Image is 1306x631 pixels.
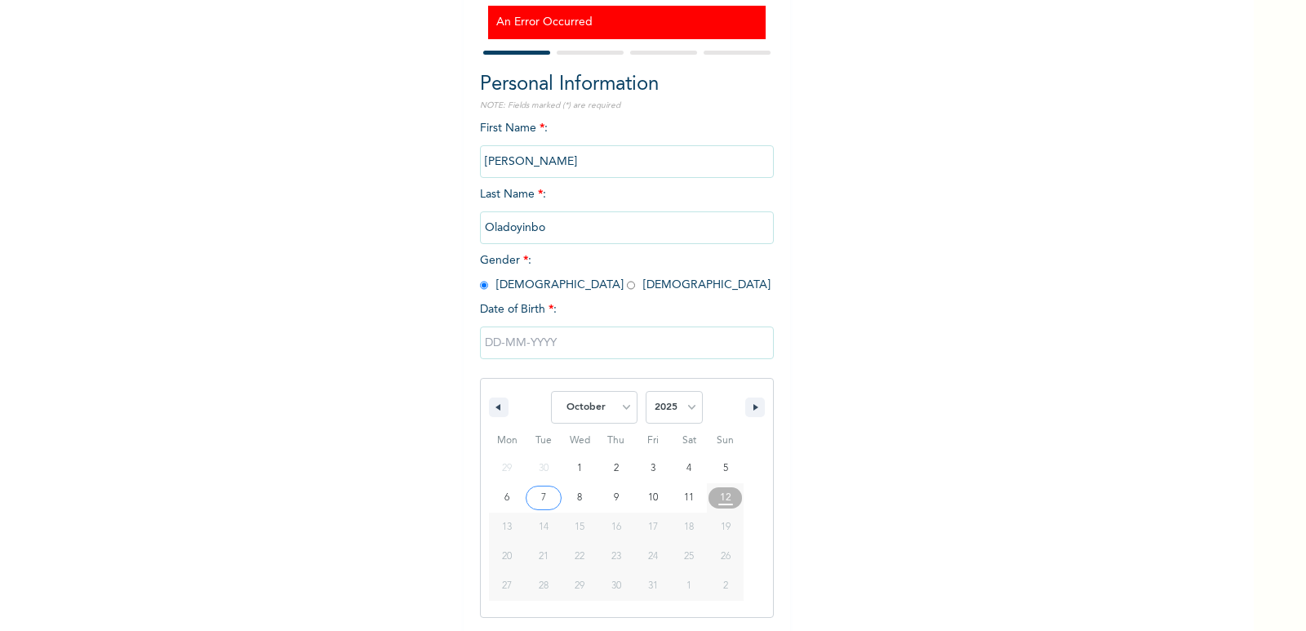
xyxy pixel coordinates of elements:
span: 30 [611,571,621,601]
button: 27 [489,571,526,601]
span: 31 [648,571,658,601]
span: 26 [721,542,731,571]
button: 11 [671,483,708,513]
button: 20 [489,542,526,571]
button: 12 [707,483,744,513]
button: 26 [707,542,744,571]
span: 23 [611,542,621,571]
button: 22 [562,542,598,571]
button: 19 [707,513,744,542]
span: 25 [684,542,694,571]
span: Tue [526,428,562,454]
span: 28 [539,571,549,601]
input: Enter your first name [480,145,774,178]
button: 5 [707,454,744,483]
span: Thu [598,428,635,454]
button: 9 [598,483,635,513]
span: 8 [577,483,582,513]
button: 7 [526,483,562,513]
button: 17 [634,513,671,542]
span: 10 [648,483,658,513]
button: 3 [634,454,671,483]
span: 5 [723,454,728,483]
span: 20 [502,542,512,571]
span: 24 [648,542,658,571]
span: Sun [707,428,744,454]
button: 16 [598,513,635,542]
input: DD-MM-YYYY [480,327,774,359]
button: 30 [598,571,635,601]
span: 11 [684,483,694,513]
span: First Name : [480,122,774,167]
button: 31 [634,571,671,601]
button: 10 [634,483,671,513]
span: 14 [539,513,549,542]
button: 4 [671,454,708,483]
span: 12 [720,483,731,513]
span: 7 [541,483,546,513]
h2: Personal Information [480,70,774,100]
h3: An Error Occurred [496,14,757,31]
p: NOTE: Fields marked (*) are required [480,100,774,112]
button: 28 [526,571,562,601]
span: 1 [577,454,582,483]
button: 21 [526,542,562,571]
button: 25 [671,542,708,571]
span: 29 [575,571,584,601]
span: 22 [575,542,584,571]
button: 6 [489,483,526,513]
span: Wed [562,428,598,454]
span: 17 [648,513,658,542]
button: 2 [598,454,635,483]
span: Sat [671,428,708,454]
button: 13 [489,513,526,542]
span: 6 [504,483,509,513]
span: Gender : [DEMOGRAPHIC_DATA] [DEMOGRAPHIC_DATA] [480,255,771,291]
button: 15 [562,513,598,542]
button: 14 [526,513,562,542]
span: 9 [614,483,619,513]
span: 15 [575,513,584,542]
span: Date of Birth : [480,301,557,318]
button: 23 [598,542,635,571]
button: 1 [562,454,598,483]
span: Last Name : [480,189,774,233]
span: Fri [634,428,671,454]
span: 2 [614,454,619,483]
button: 8 [562,483,598,513]
button: 18 [671,513,708,542]
span: 27 [502,571,512,601]
button: 24 [634,542,671,571]
button: 29 [562,571,598,601]
span: 18 [684,513,694,542]
span: 3 [651,454,655,483]
span: 13 [502,513,512,542]
span: 21 [539,542,549,571]
span: 19 [721,513,731,542]
span: 16 [611,513,621,542]
input: Enter your last name [480,211,774,244]
span: Mon [489,428,526,454]
span: 4 [686,454,691,483]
